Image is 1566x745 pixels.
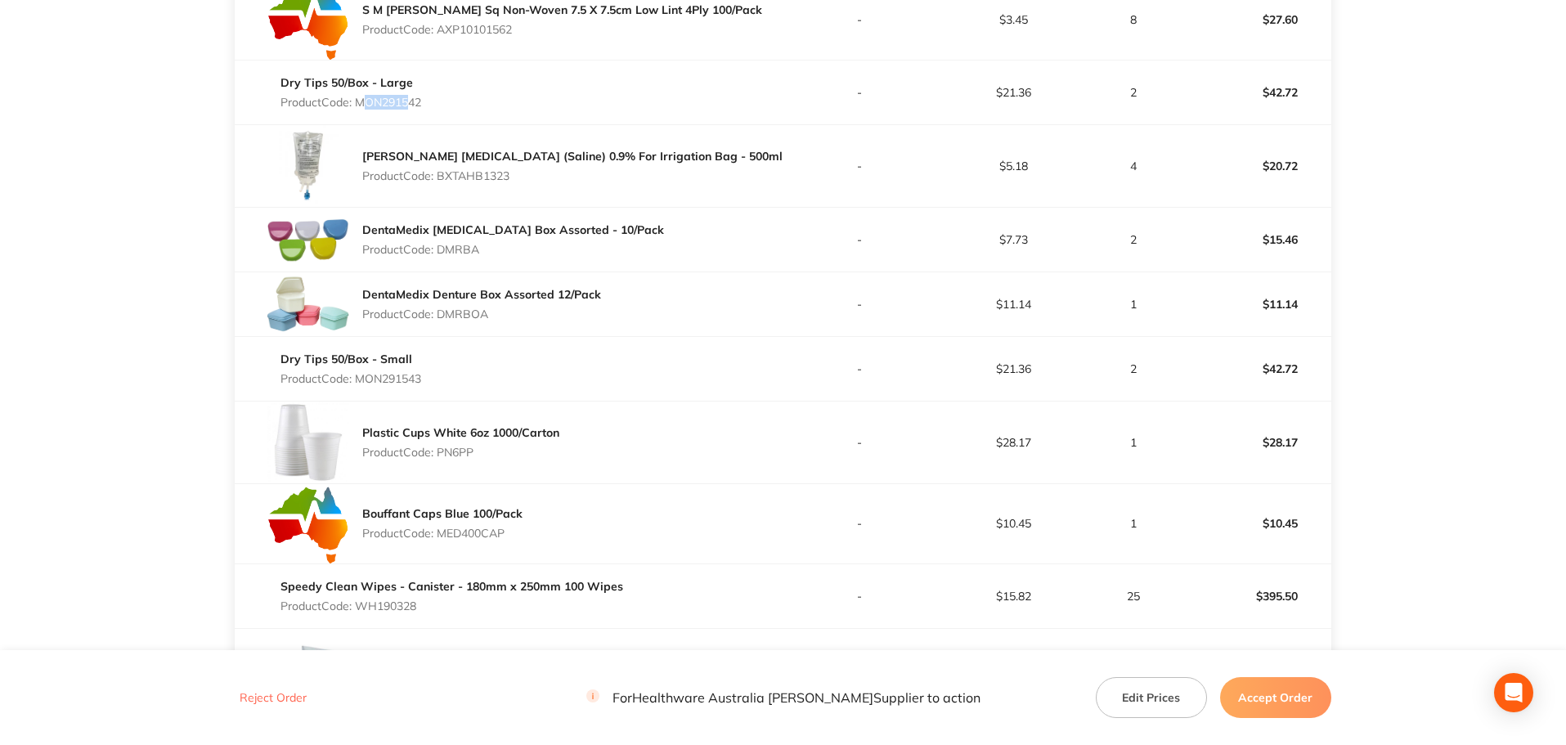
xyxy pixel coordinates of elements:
a: DentaMedix Denture Box Assorted 12/Pack [362,287,601,302]
button: Reject Order [235,691,312,706]
a: [PERSON_NAME] [MEDICAL_DATA] (Saline) 0.9% For Irrigation Bag - 500ml [362,149,783,164]
p: - [784,13,936,26]
p: 25 [1091,590,1177,603]
p: $42.72 [1178,349,1330,388]
p: $15.82 [937,590,1089,603]
p: 2 [1091,233,1177,246]
p: - [784,436,936,449]
img: aWN6OTZ4cQ [267,274,349,334]
p: 8 [1091,13,1177,26]
p: - [784,233,936,246]
div: Open Intercom Messenger [1494,673,1533,712]
button: Edit Prices [1096,677,1207,718]
p: $28.17 [1178,423,1330,462]
img: ajZxd2g0Ng [267,216,349,263]
p: - [784,159,936,173]
p: $28.17 [937,436,1089,449]
p: $21.36 [937,362,1089,375]
p: $11.14 [937,298,1089,311]
p: $15.46 [1178,220,1330,259]
p: $42.72 [1178,73,1330,112]
p: $11.14 [1178,285,1330,324]
p: - [784,362,936,375]
p: Product Code: WH190328 [280,599,623,613]
p: $5.18 [937,159,1089,173]
p: Product Code: DMRBOA [362,307,601,321]
a: S M [PERSON_NAME] Sq Non-Woven 7.5 X 7.5cm Low Lint 4Ply 100/Pack [362,2,762,17]
p: For Healthware Australia [PERSON_NAME] Supplier to action [586,690,980,706]
a: DentaMedix [MEDICAL_DATA] Box Assorted - 10/Pack [362,222,664,237]
img: MmtwNWZpdA [267,629,349,711]
p: Product Code: DMRBA [362,243,664,256]
p: 4 [1091,159,1177,173]
p: 1 [1091,298,1177,311]
p: Product Code: MON291543 [280,372,421,385]
img: YXFwaHI0YQ [267,125,349,207]
p: - [784,86,936,99]
p: Product Code: PN6PP [362,446,559,459]
p: $21.36 [937,86,1089,99]
p: 1 [1091,436,1177,449]
img: aTk0MTN5MQ [267,402,349,483]
p: - [784,590,936,603]
p: 1 [1091,517,1177,530]
p: $10.45 [1178,504,1330,543]
p: - [784,298,936,311]
a: Dry Tips 50/Box - Small [280,352,412,366]
p: $7.73 [937,233,1089,246]
p: Product Code: MON291542 [280,96,421,109]
p: 2 [1091,362,1177,375]
p: Product Code: BXTAHB1323 [362,169,783,182]
a: Bouffant Caps Blue 100/Pack [362,506,523,521]
p: $20.72 [1178,146,1330,186]
img: N24wZDI2bA [267,484,349,563]
p: $395.50 [1178,577,1330,616]
p: - [784,517,936,530]
a: Speedy Clean Wipes - Canister - 180mm x 250mm 100 Wipes [280,579,623,594]
p: $10.45 [937,517,1089,530]
a: Dry Tips 50/Box - Large [280,75,413,90]
p: 2 [1091,86,1177,99]
a: Plastic Cups White 6oz 1000/Carton [362,425,559,440]
p: $3.45 [937,13,1089,26]
p: Product Code: MED400CAP [362,527,523,540]
button: Accept Order [1220,677,1331,718]
p: Product Code: AXP10101562 [362,23,762,36]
